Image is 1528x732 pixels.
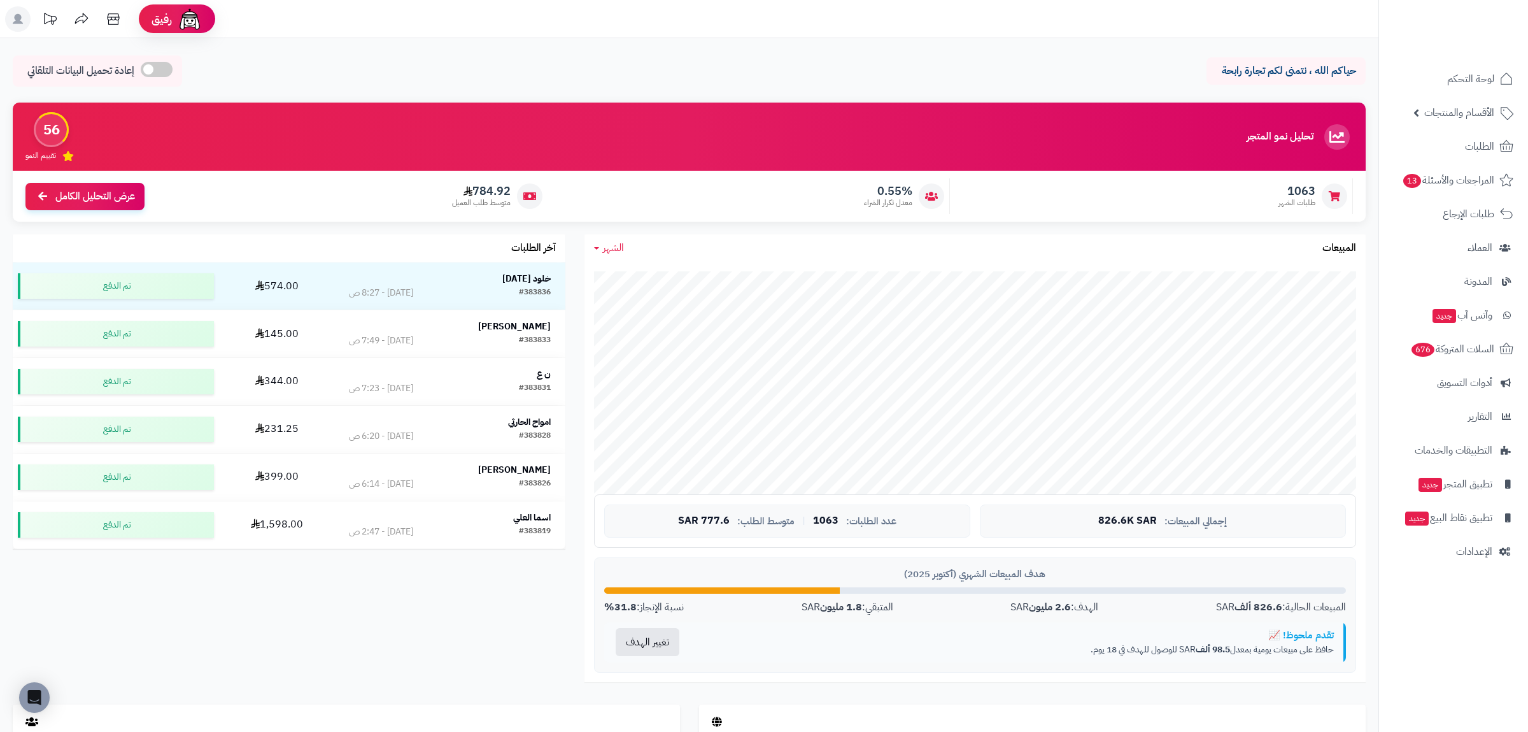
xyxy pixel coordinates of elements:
a: تحديثات المنصة [34,6,66,35]
td: 145.00 [219,310,334,357]
a: السلات المتروكة676 [1387,334,1520,364]
div: تم الدفع [18,321,214,347]
span: إعادة تحميل البيانات التلقائي [27,64,134,78]
span: الشهر [603,240,624,255]
span: 676 [1410,342,1436,357]
span: الطلبات [1465,138,1494,155]
a: تطبيق نقاط البيعجديد [1387,503,1520,533]
span: جديد [1432,309,1456,323]
span: الإعدادات [1456,543,1492,561]
span: عدد الطلبات: [846,516,896,527]
span: متوسط الطلب: [737,516,795,527]
span: طلبات الإرجاع [1443,205,1494,223]
div: [DATE] - 2:47 ص [349,526,413,538]
div: تقدم ملحوظ! 📈 [700,629,1334,642]
a: المراجعات والأسئلة13 [1387,165,1520,196]
strong: خلود [DATE] [502,272,551,285]
span: | [802,516,805,526]
div: #383833 [519,334,551,347]
span: 784.92 [452,184,511,198]
a: التقارير [1387,401,1520,432]
strong: ن ع [537,368,551,381]
span: 1063 [813,515,838,527]
h3: المبيعات [1322,243,1356,254]
span: العملاء [1468,239,1492,257]
a: أدوات التسويق [1387,368,1520,398]
strong: 98.5 ألف [1196,643,1230,656]
div: تم الدفع [18,464,214,490]
div: [DATE] - 8:27 ص [349,287,413,299]
a: المدونة [1387,266,1520,297]
strong: 1.8 مليون [820,599,862,615]
span: جديد [1405,512,1429,526]
span: لوحة التحكم [1447,70,1494,88]
span: 777.6 SAR [678,515,730,527]
span: معدل تكرار الشراء [864,197,912,208]
span: طلبات الشهر [1278,197,1315,208]
strong: [PERSON_NAME] [478,463,551,477]
strong: 31.8% [604,599,637,615]
a: طلبات الإرجاع [1387,199,1520,229]
span: 0.55% [864,184,912,198]
div: [DATE] - 6:20 ص [349,430,413,443]
span: التقارير [1468,408,1492,426]
span: أدوات التسويق [1437,374,1492,392]
span: 13 [1403,173,1422,189]
div: #383819 [519,526,551,538]
p: حياكم الله ، نتمنى لكم تجارة رابحة [1216,64,1356,78]
td: 344.00 [219,358,334,405]
img: logo-2.png [1441,11,1516,38]
a: وآتس آبجديد [1387,300,1520,331]
a: تطبيق المتجرجديد [1387,469,1520,499]
a: الإعدادات [1387,536,1520,567]
div: الهدف: SAR [1010,600,1098,615]
span: المراجعات والأسئلة [1402,171,1494,189]
strong: [PERSON_NAME] [478,320,551,333]
strong: 2.6 مليون [1029,599,1071,615]
strong: 826.6 ألف [1234,599,1282,615]
div: تم الدفع [18,273,214,299]
div: #383828 [519,430,551,443]
h3: آخر الطلبات [511,243,556,254]
img: ai-face.png [177,6,202,32]
span: المدونة [1464,273,1492,291]
div: [DATE] - 6:14 ص [349,478,413,491]
div: المبيعات الحالية: SAR [1216,600,1346,615]
div: #383831 [519,382,551,395]
div: #383836 [519,287,551,299]
a: الشهر [594,241,624,255]
span: متوسط طلب العميل [452,197,511,208]
button: تغيير الهدف [616,628,679,656]
div: #383826 [519,478,551,491]
div: [DATE] - 7:23 ص [349,382,413,395]
p: حافظ على مبيعات يومية بمعدل SAR للوصول للهدف في 18 يوم. [700,643,1334,656]
span: السلات المتروكة [1410,340,1494,358]
span: تقييم النمو [25,150,56,161]
td: 574.00 [219,262,334,310]
strong: اسما العلي [513,511,551,524]
span: رفيق [152,11,172,27]
span: 1063 [1278,184,1315,198]
span: تطبيق نقاط البيع [1404,509,1492,527]
span: 826.6K SAR [1098,515,1157,527]
div: [DATE] - 7:49 ص [349,334,413,347]
a: الطلبات [1387,131,1520,162]
div: هدف المبيعات الشهري (أكتوبر 2025) [604,568,1346,581]
span: وآتس آب [1431,306,1492,324]
h3: تحليل نمو المتجر [1247,131,1313,143]
span: عرض التحليل الكامل [55,189,135,204]
a: عرض التحليل الكامل [25,183,145,210]
div: تم الدفع [18,369,214,394]
span: الأقسام والمنتجات [1424,104,1494,122]
span: جديد [1418,478,1442,492]
div: Open Intercom Messenger [19,682,50,713]
td: 1,598.00 [219,501,334,549]
span: تطبيق المتجر [1417,475,1492,493]
div: نسبة الإنجاز: [604,600,684,615]
td: 399.00 [219,454,334,501]
a: العملاء [1387,233,1520,263]
div: تم الدفع [18,512,214,538]
div: تم الدفع [18,417,214,442]
a: التطبيقات والخدمات [1387,435,1520,466]
a: لوحة التحكم [1387,64,1520,94]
